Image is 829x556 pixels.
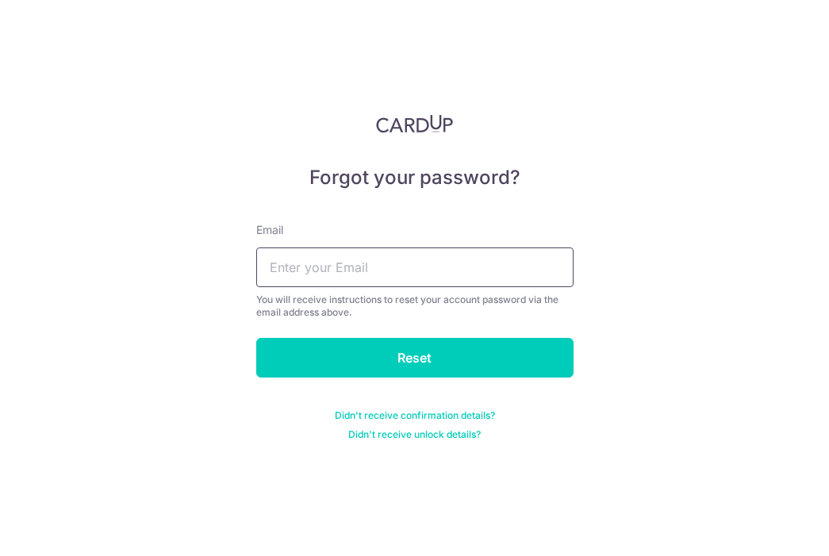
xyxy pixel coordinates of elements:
h5: Forgot your password? [256,165,574,190]
label: Email [256,222,283,238]
input: Reset [256,338,574,378]
div: You will receive instructions to reset your account password via the email address above. [256,293,574,319]
input: Enter your Email [256,247,574,287]
a: Didn't receive confirmation details? [335,409,495,422]
a: Didn't receive unlock details? [348,428,481,441]
img: CardUp Logo [376,114,454,133]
